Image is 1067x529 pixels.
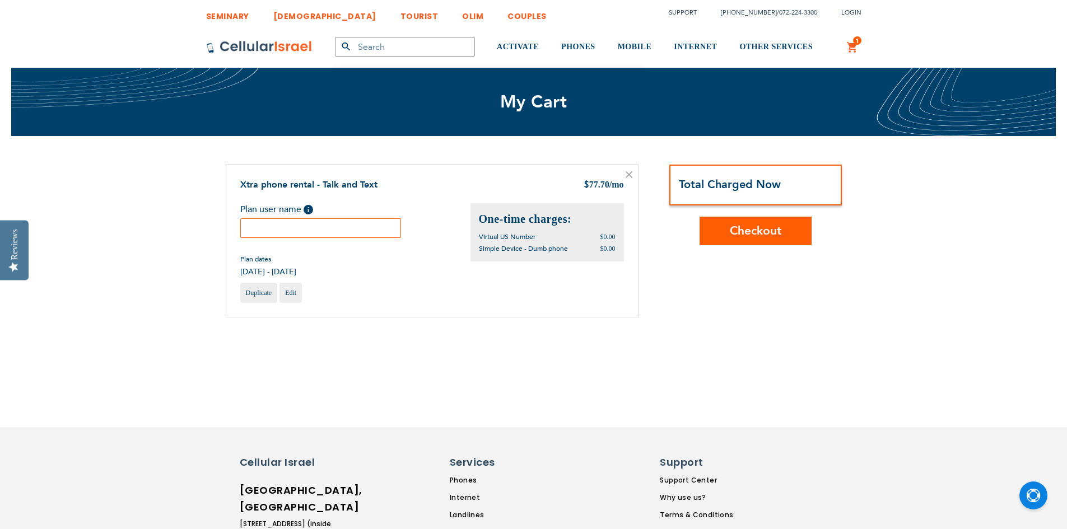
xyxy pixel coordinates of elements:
span: Edit [285,289,296,297]
span: $ [584,179,589,192]
span: $0.00 [600,233,616,241]
span: OTHER SERVICES [739,43,813,51]
span: Help [304,205,313,214]
a: [DEMOGRAPHIC_DATA] [273,3,376,24]
span: MOBILE [618,43,652,51]
span: Plan dates [240,255,296,264]
span: $0.00 [600,245,616,252]
a: PHONES [561,26,595,68]
a: OLIM [462,3,483,24]
span: /mo [609,180,624,189]
button: Checkout [700,217,812,245]
h6: Services [450,455,545,470]
a: Terms & Conditions [660,510,733,520]
a: [PHONE_NUMBER] [721,8,777,17]
strong: Total Charged Now [679,177,781,192]
h6: Cellular Israel [240,455,335,470]
span: 1 [855,36,859,45]
a: COUPLES [507,3,547,24]
span: Login [841,8,861,17]
input: Search [335,37,475,57]
a: Internet [450,493,552,503]
a: MOBILE [618,26,652,68]
a: 1 [846,41,859,54]
img: Cellular Israel Logo [206,40,313,54]
a: Support Center [660,475,733,485]
span: ACTIVATE [497,43,539,51]
span: INTERNET [674,43,717,51]
li: / [710,4,817,21]
a: Why use us? [660,493,733,503]
span: Checkout [730,223,781,239]
a: ACTIVATE [497,26,539,68]
h6: [GEOGRAPHIC_DATA], [GEOGRAPHIC_DATA] [240,482,335,516]
a: Landlines [450,510,552,520]
div: 77.70 [584,179,624,192]
a: 072-224-3300 [779,8,817,17]
span: Virtual US Number [479,232,535,241]
span: PHONES [561,43,595,51]
a: Xtra phone rental - Talk and Text [240,179,378,191]
span: My Cart [500,90,567,114]
a: Support [669,8,697,17]
a: Duplicate [240,283,278,303]
span: Simple Device - Dumb phone [479,244,568,253]
a: TOURIST [400,3,439,24]
span: [DATE] - [DATE] [240,266,296,277]
h6: Support [660,455,726,470]
a: Edit [279,283,302,303]
span: Duplicate [246,289,272,297]
a: OTHER SERVICES [739,26,813,68]
h2: One-time charges: [479,212,616,227]
a: SEMINARY [206,3,249,24]
span: Plan user name [240,203,301,216]
a: INTERNET [674,26,717,68]
a: Phones [450,475,552,485]
div: Reviews [10,229,20,260]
